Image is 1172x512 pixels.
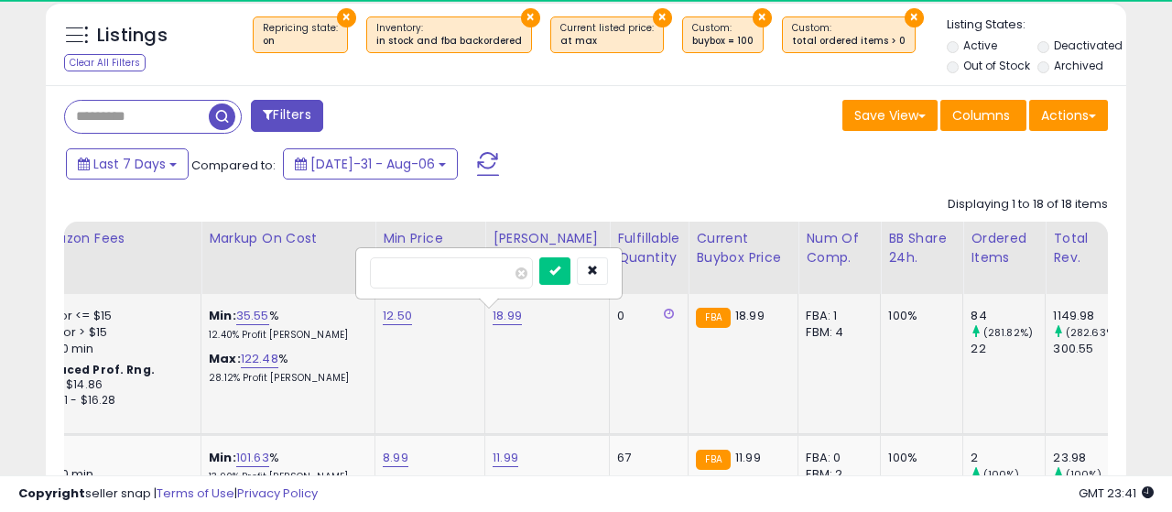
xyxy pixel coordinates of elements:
span: Columns [952,106,1010,125]
small: (281.82%) [983,325,1033,340]
div: $0.40 min [35,341,187,357]
div: Min Price [383,229,477,248]
span: 2025-08-14 23:41 GMT [1079,485,1154,502]
div: 22 [971,341,1045,357]
a: 122.48 [241,350,278,368]
span: 18.99 [735,307,765,324]
button: × [653,8,672,27]
div: seller snap | | [18,485,318,503]
span: Custom: [792,21,906,49]
small: FBA [696,450,730,470]
div: FBA: 1 [806,308,866,324]
div: on [263,35,338,48]
div: % [209,450,361,484]
span: Custom: [692,21,754,49]
p: 28.12% Profit [PERSON_NAME] [209,372,361,385]
button: Filters [251,100,322,132]
div: 15% [35,450,187,466]
button: Columns [940,100,1026,131]
label: Archived [1054,58,1103,73]
div: Ordered Items [971,229,1037,267]
a: 12.50 [383,307,412,325]
div: at max [560,35,654,48]
small: FBA [696,308,730,328]
div: in stock and fba backordered [376,35,522,48]
button: Actions [1029,100,1108,131]
p: 12.40% Profit [PERSON_NAME] [209,329,361,342]
span: Compared to: [191,157,276,174]
a: 11.99 [493,449,518,467]
b: Min: [209,449,236,466]
th: The percentage added to the cost of goods (COGS) that forms the calculator for Min & Max prices. [201,222,375,294]
div: Displaying 1 to 18 of 18 items [948,196,1108,213]
a: 101.63 [236,449,269,467]
div: Markup on Cost [209,229,367,248]
div: $15.01 - $16.28 [35,393,187,409]
div: total ordered items > 0 [792,35,906,48]
button: × [753,8,772,27]
h5: Listings [97,23,168,49]
div: $14 - $14.86 [35,377,187,393]
div: Total Rev. [1053,229,1120,267]
span: Repricing state : [263,21,338,49]
div: 100% [888,450,949,466]
a: 8.99 [383,449,408,467]
div: 15% for > $15 [35,324,187,341]
div: BB Share 24h. [888,229,955,267]
div: % [209,308,361,342]
span: Current listed price : [560,21,654,49]
div: Fulfillable Quantity [617,229,680,267]
label: Deactivated [1054,38,1123,53]
div: 0 [617,308,674,324]
div: buybox = 100 [692,35,754,48]
span: Last 7 Days [93,155,166,173]
strong: Copyright [18,485,85,502]
b: Min: [209,307,236,324]
b: Max: [209,350,241,367]
span: Inventory : [376,21,522,49]
div: Clear All Filters [64,54,146,71]
div: 67 [617,450,674,466]
div: 100% [888,308,949,324]
div: 23.98 [1053,450,1127,466]
span: 11.99 [735,449,761,466]
div: 84 [971,308,1045,324]
small: (282.63%) [1066,325,1119,340]
button: × [905,8,924,27]
a: Terms of Use [157,485,234,502]
div: Current Buybox Price [696,229,790,267]
div: % [209,351,361,385]
button: Last 7 Days [66,148,189,180]
div: Amazon Fees [35,229,193,248]
button: [DATE]-31 - Aug-06 [283,148,458,180]
div: FBM: 4 [806,324,866,341]
div: 2 [971,450,1045,466]
label: Out of Stock [963,58,1030,73]
div: 300.55 [1053,341,1127,357]
div: Num of Comp. [806,229,873,267]
span: [DATE]-31 - Aug-06 [310,155,435,173]
div: [PERSON_NAME] [493,229,602,248]
button: Save View [842,100,938,131]
a: 35.55 [236,307,269,325]
label: Active [963,38,997,53]
div: 8% for <= $15 [35,308,187,324]
div: 1149.98 [1053,308,1127,324]
a: 18.99 [493,307,522,325]
div: FBA: 0 [806,450,866,466]
p: Listing States: [947,16,1126,34]
b: Reduced Prof. Rng. [35,362,155,377]
button: × [337,8,356,27]
button: × [521,8,540,27]
a: Privacy Policy [237,485,318,502]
